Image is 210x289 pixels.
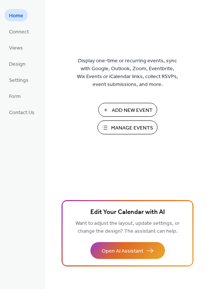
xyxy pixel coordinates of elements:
span: Add New Event [112,107,153,114]
span: Views [9,44,23,52]
button: Add New Event [98,103,157,117]
span: Connect [9,28,29,36]
span: Display one-time or recurring events, sync with Google, Outlook, Zoom, Eventbrite, Wix Events or ... [77,57,178,89]
a: Form [4,90,25,102]
a: Home [4,9,28,21]
span: Form [9,93,21,101]
span: Open AI Assistant [102,247,143,255]
a: Connect [4,25,33,38]
span: Contact Us [9,109,34,117]
a: Settings [4,74,33,86]
span: Home [9,12,23,20]
span: Settings [9,77,28,84]
button: Open AI Assistant [90,242,165,259]
span: Edit Your Calendar with AI [90,207,165,218]
a: Views [4,41,27,54]
a: Contact Us [4,106,39,118]
span: Manage Events [111,124,153,132]
span: Want to adjust the layout, update settings, or change the design? The assistant can help. [75,218,180,236]
a: Design [4,57,30,70]
button: Manage Events [97,120,157,134]
span: Design [9,60,25,68]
